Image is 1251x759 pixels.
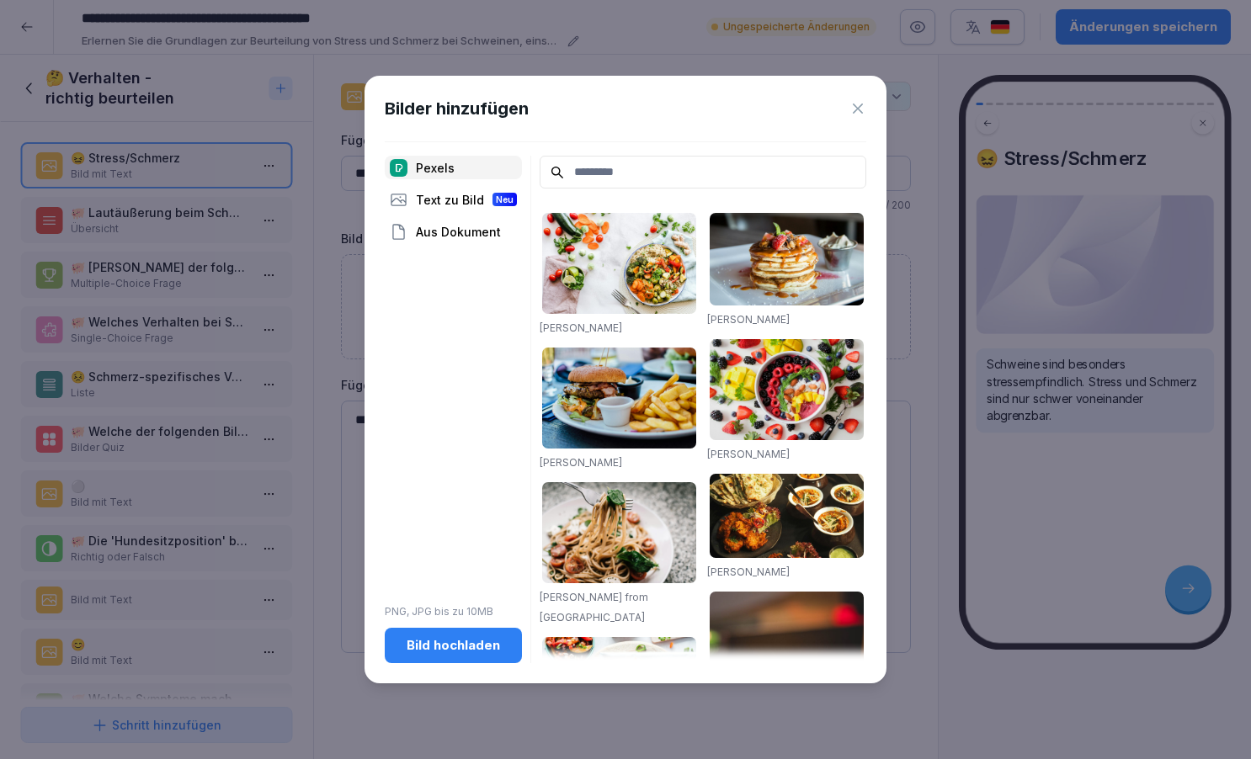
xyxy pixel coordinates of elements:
[707,313,790,326] a: [PERSON_NAME]
[542,213,696,314] img: pexels-photo-1640777.jpeg
[710,339,864,440] img: pexels-photo-1099680.jpeg
[385,188,522,211] div: Text zu Bild
[710,474,864,558] img: pexels-photo-958545.jpeg
[385,96,529,121] h1: Bilder hinzufügen
[385,628,522,663] button: Bild hochladen
[398,636,508,655] div: Bild hochladen
[390,159,407,177] img: pexels.png
[540,456,622,469] a: [PERSON_NAME]
[385,156,522,179] div: Pexels
[542,348,696,448] img: pexels-photo-70497.jpeg
[385,220,522,243] div: Aus Dokument
[492,193,517,206] div: Neu
[542,482,696,583] img: pexels-photo-1279330.jpeg
[542,637,696,751] img: pexels-photo-1640772.jpeg
[540,321,622,334] a: [PERSON_NAME]
[385,604,522,619] p: PNG, JPG bis zu 10MB
[707,448,790,460] a: [PERSON_NAME]
[710,213,864,305] img: pexels-photo-376464.jpeg
[540,591,648,624] a: [PERSON_NAME] from [GEOGRAPHIC_DATA]
[707,565,790,578] a: [PERSON_NAME]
